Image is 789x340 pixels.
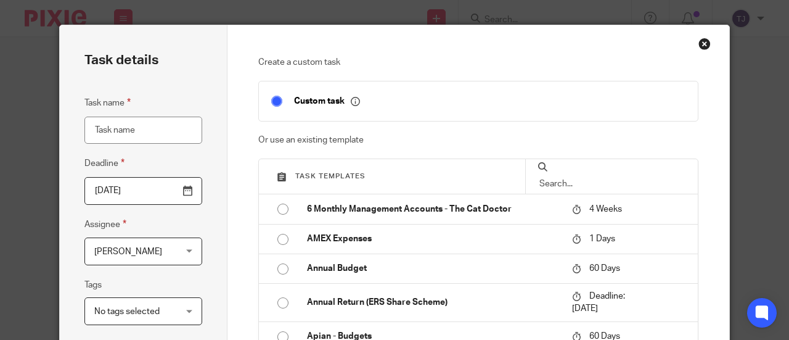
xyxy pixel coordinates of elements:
[538,177,685,191] input: Search...
[307,262,560,275] p: Annual Budget
[258,134,699,146] p: Or use an existing template
[307,203,560,215] p: 6 Monthly Management Accounts - The Cat Doctor
[84,50,158,71] h2: Task details
[258,56,699,68] p: Create a custom task
[698,38,711,50] div: Close this dialog window
[294,96,360,107] p: Custom task
[94,307,160,316] span: No tags selected
[84,96,131,110] label: Task name
[589,264,620,273] span: 60 Days
[589,234,615,243] span: 1 Days
[84,217,126,231] label: Assignee
[84,117,202,144] input: Task name
[295,173,366,180] span: Task templates
[589,205,622,214] span: 4 Weeks
[572,292,625,313] span: Deadline: [DATE]
[84,279,102,291] label: Tags
[307,233,560,245] p: AMEX Expenses
[84,156,125,170] label: Deadline
[94,247,162,256] span: [PERSON_NAME]
[84,177,202,205] input: Pick a date
[307,296,560,309] p: Annual Return (ERS Share Scheme)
